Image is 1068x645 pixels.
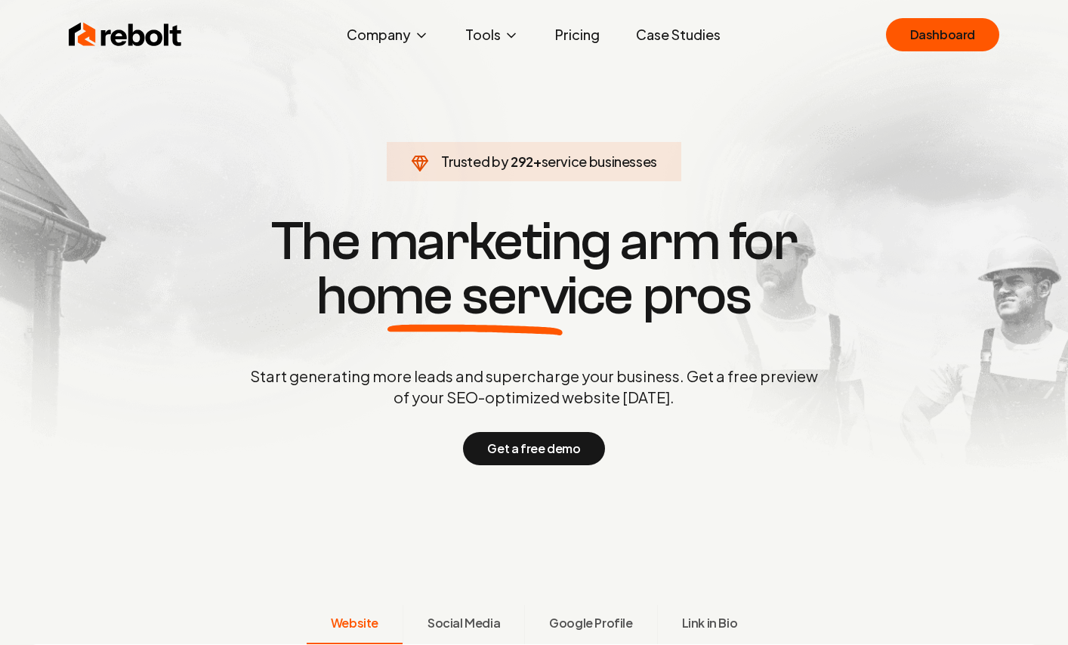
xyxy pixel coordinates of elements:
button: Link in Bio [657,605,762,644]
button: Social Media [403,605,524,644]
span: home service [316,269,633,323]
button: Get a free demo [463,432,604,465]
span: Website [331,614,378,632]
a: Pricing [543,20,612,50]
button: Google Profile [524,605,656,644]
span: 292 [511,151,533,172]
a: Dashboard [886,18,999,51]
span: service businesses [542,153,658,170]
span: Social Media [428,614,500,632]
a: Case Studies [624,20,733,50]
img: Rebolt Logo [69,20,182,50]
p: Start generating more leads and supercharge your business. Get a free preview of your SEO-optimiz... [247,366,821,408]
button: Company [335,20,441,50]
h1: The marketing arm for pros [171,214,897,323]
span: Google Profile [549,614,632,632]
span: Link in Bio [682,614,738,632]
button: Website [307,605,403,644]
button: Tools [453,20,531,50]
span: Trusted by [441,153,508,170]
span: + [533,153,542,170]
